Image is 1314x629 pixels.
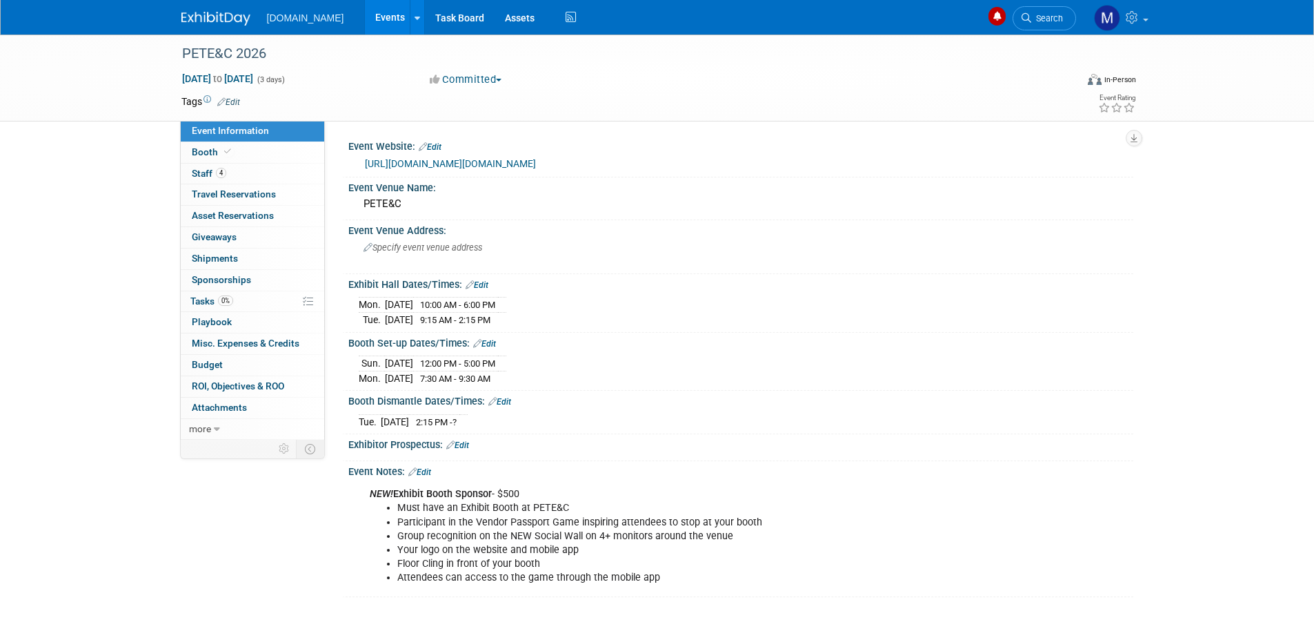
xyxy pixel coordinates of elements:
[995,72,1137,93] div: Event Format
[192,338,299,349] span: Misc. Expenses & Credits
[181,12,250,26] img: ExhibitDay
[1104,75,1136,85] div: In-Person
[267,12,344,23] span: [DOMAIN_NAME]
[420,374,490,384] span: 7:30 AM - 9:30 AM
[370,488,393,500] i: NEW!
[192,380,284,391] span: ROI, Objectives & ROO
[211,73,224,84] span: to
[408,467,431,477] a: Edit
[181,419,324,440] a: more
[181,95,240,108] td: Tags
[181,291,324,312] a: Tasks0%
[348,461,1133,479] div: Event Notes:
[181,121,324,142] a: Event Information
[1031,13,1063,23] span: Search
[359,371,385,385] td: Mon.
[190,296,233,307] span: Tasks
[192,231,237,242] span: Giveaways
[224,148,231,155] i: Booth reservation complete
[348,136,1133,154] div: Event Website:
[397,530,973,543] li: Group recognition on the NEW Social Wall on 4+ monitors around the venue
[466,280,488,290] a: Edit
[348,333,1133,351] div: Booth Set-up Dates/Times:
[189,423,211,434] span: more
[359,313,385,327] td: Tue.
[272,440,297,458] td: Personalize Event Tab Strip
[397,571,973,585] li: Attendees can access to the game through the mobile app
[359,193,1123,215] div: PETE&C
[192,253,238,264] span: Shipments
[359,414,381,429] td: Tue.
[385,371,413,385] td: [DATE]
[385,313,413,327] td: [DATE]
[381,414,409,429] td: [DATE]
[359,298,385,313] td: Mon.
[420,300,495,310] span: 10:00 AM - 6:00 PM
[181,72,254,85] span: [DATE] [DATE]
[192,316,232,327] span: Playbook
[397,543,973,557] li: Your logo on the website and mobile app
[397,557,973,571] li: Floor Cling in front of your booth
[192,274,251,285] span: Sponsorships
[181,398,324,418] a: Attachments
[181,227,324,248] a: Giveaways
[181,270,324,291] a: Sponsorships
[181,312,324,333] a: Playbook
[348,274,1133,292] div: Exhibit Hall Dates/Times:
[425,72,507,87] button: Committed
[1098,95,1135,101] div: Event Rating
[181,206,324,226] a: Asset Reservations
[181,333,324,354] a: Misc. Expenses & Credits
[1013,6,1076,30] a: Search
[385,356,413,371] td: [DATE]
[370,488,492,500] b: Exhibit Booth Sponsor
[1088,74,1102,85] img: Format-Inperson.png
[452,417,457,427] span: ?
[181,355,324,376] a: Budget
[360,481,982,592] div: - $500
[217,97,240,107] a: Edit
[181,376,324,397] a: ROI, Objectives & ROO
[488,397,511,407] a: Edit
[419,142,441,152] a: Edit
[216,168,226,178] span: 4
[420,315,490,325] span: 9:15 AM - 2:15 PM
[416,417,457,427] span: 2:15 PM -
[192,188,276,200] span: Travel Reservations
[364,242,482,253] span: Specify event venue address
[348,391,1133,409] div: Booth Dismantle Dates/Times:
[365,158,536,169] a: [URL][DOMAIN_NAME][DOMAIN_NAME]
[218,296,233,306] span: 0%
[181,184,324,205] a: Travel Reservations
[181,142,324,163] a: Booth
[192,402,247,413] span: Attachments
[348,434,1133,452] div: Exhibitor Prospectus:
[348,220,1133,238] div: Event Venue Address:
[359,356,385,371] td: Sun.
[397,516,973,530] li: Participant in the Vendor Passport Game inspiring attendees to stop at your booth
[192,168,226,179] span: Staff
[348,177,1133,195] div: Event Venue Name:
[473,339,496,349] a: Edit
[420,358,495,369] span: 12:00 PM - 5:00 PM
[1094,5,1120,31] img: Mark Menzella
[192,210,274,221] span: Asset Reservations
[181,164,324,184] a: Staff4
[385,298,413,313] td: [DATE]
[192,146,234,157] span: Booth
[256,75,285,84] span: (3 days)
[446,441,469,450] a: Edit
[192,125,269,136] span: Event Information
[296,440,324,458] td: Toggle Event Tabs
[181,249,324,269] a: Shipments
[192,359,223,370] span: Budget
[177,41,1055,66] div: PETE&C 2026
[397,501,973,515] li: Must have an Exhibit Booth at PETE&C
